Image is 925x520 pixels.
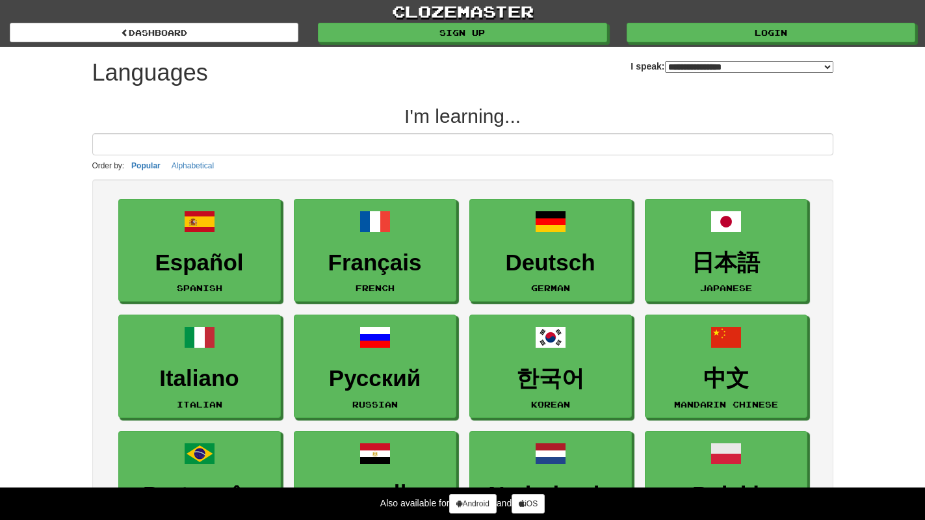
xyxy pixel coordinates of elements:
[700,283,752,292] small: Japanese
[318,23,606,42] a: Sign up
[92,161,125,170] small: Order by:
[476,366,625,391] h3: 한국어
[125,482,274,508] h3: Português
[674,400,778,409] small: Mandarin Chinese
[665,61,833,73] select: I speak:
[449,494,496,513] a: Android
[356,283,395,292] small: French
[125,250,274,276] h3: Español
[10,23,298,42] a: dashboard
[476,482,625,508] h3: Nederlands
[92,105,833,127] h2: I'm learning...
[531,400,570,409] small: Korean
[645,199,807,302] a: 日本語Japanese
[294,315,456,418] a: РусскийRussian
[631,60,833,73] label: I speak:
[118,199,281,302] a: EspañolSpanish
[645,315,807,418] a: 中文Mandarin Chinese
[512,494,545,513] a: iOS
[301,250,449,276] h3: Français
[652,250,800,276] h3: 日本語
[177,400,222,409] small: Italian
[627,23,915,42] a: Login
[476,250,625,276] h3: Deutsch
[127,159,164,173] button: Popular
[301,366,449,391] h3: Русский
[92,60,208,86] h1: Languages
[352,400,398,409] small: Russian
[177,283,222,292] small: Spanish
[118,315,281,418] a: ItalianoItalian
[652,366,800,391] h3: 中文
[652,482,800,508] h3: Polski
[294,199,456,302] a: FrançaisFrench
[469,199,632,302] a: DeutschGerman
[469,315,632,418] a: 한국어Korean
[168,159,218,173] button: Alphabetical
[531,283,570,292] small: German
[301,482,449,508] h3: العربية
[125,366,274,391] h3: Italiano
